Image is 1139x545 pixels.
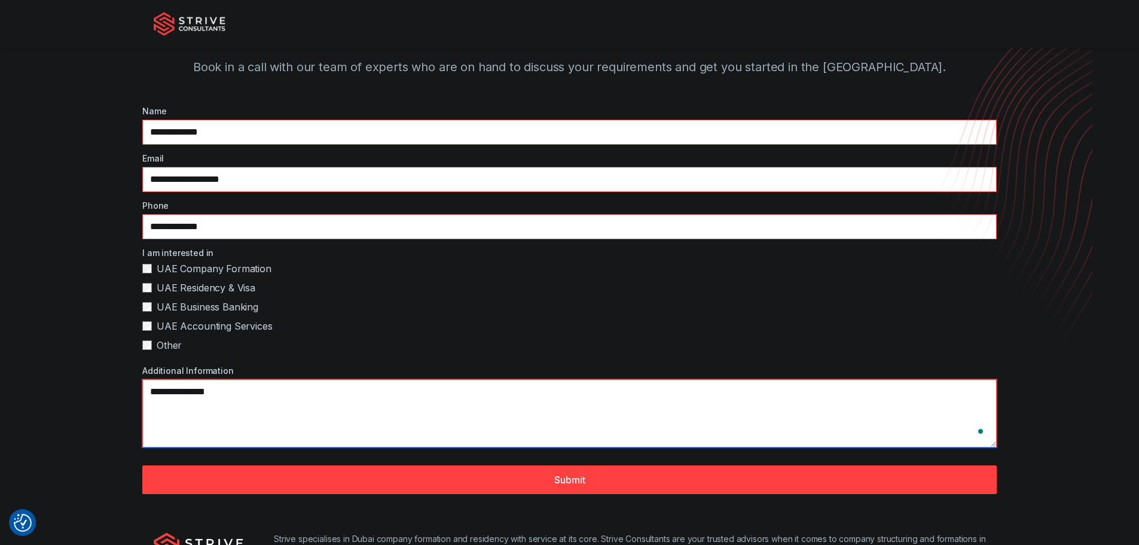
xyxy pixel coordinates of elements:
[142,199,997,212] label: Phone
[142,302,152,312] input: UAE Business Banking
[142,283,152,293] input: UAE Residency & Visa
[154,12,225,36] img: Strive Consultants
[142,264,152,273] input: UAE Company Formation
[142,321,152,331] input: UAE Accounting Services
[157,261,271,276] span: UAE Company Formation
[157,319,272,333] span: UAE Accounting Services
[142,105,997,117] label: Name
[14,514,32,532] button: Consent Preferences
[157,281,255,295] span: UAE Residency & Visa
[14,514,32,532] img: Revisit consent button
[142,152,997,165] label: Email
[142,364,997,377] label: Additional Information
[142,379,997,447] textarea: To enrich screen reader interactions, please activate Accessibility in Grammarly extension settings
[187,58,952,76] p: Book in a call with our team of experts who are on hand to discuss your requirements and get you ...
[157,300,258,314] span: UAE Business Banking
[142,465,997,494] button: Submit
[157,338,182,352] span: Other
[142,340,152,350] input: Other
[142,246,997,259] label: I am interested in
